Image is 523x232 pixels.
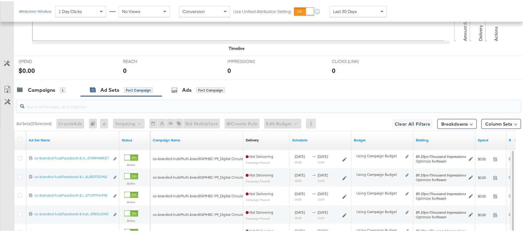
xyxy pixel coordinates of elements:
[34,155,110,160] div: co-branded-hub|Facebook & In...STARMARKET
[246,178,270,182] sub: Campaign Paused
[19,65,35,74] div: $0.00
[34,155,110,161] a: co-branded-hub|Facebook & In...STARMARKET
[357,227,404,232] div: Using Campaign Budget
[246,209,273,214] span: Not Delivering
[295,159,301,163] sub: 00:00
[153,174,477,179] span: co-branded-hub|Multi-brand|GMHBC P9_Digital Circular_Multi-Brand_FY25|[PERSON_NAME]|[DATE]|[DATE]...
[246,172,273,176] span: Not Delivering
[123,57,169,63] span: REACH
[357,153,404,158] div: Using Campaign Budget
[437,158,447,163] em: Reach
[123,65,127,74] div: 0
[124,218,138,222] label: Active
[318,153,328,158] span: [DATE]
[395,119,430,127] span: Clear All Filters
[246,153,273,158] span: Not Delivering
[416,172,466,176] span: per
[354,137,411,142] a: Shows the current budget of Ad Set.
[182,7,205,13] span: Conversion
[416,153,466,158] span: per
[19,57,65,63] span: SPEND
[478,137,504,142] a: The total amount spent to date.
[318,197,324,200] sub: 23:59
[509,155,511,160] span: 0
[246,160,270,163] sub: Campaign Paused
[357,190,404,195] div: Using Campaign Budget
[34,173,110,178] div: co-branded-hub|Facebook & I...ALBERTSONS
[357,208,404,213] div: Using Campaign Budget
[196,86,225,92] div: for 1 Campaign
[295,178,301,182] sub: 00:00
[481,118,521,128] button: Column Sets
[28,85,55,92] div: Campaigns
[318,172,328,176] span: [DATE]
[333,7,357,13] span: Last 30 Days
[392,118,433,128] button: Clear All Filters
[246,197,270,201] sub: Campaign Paused
[295,215,301,219] sub: 00:00
[295,172,305,176] span: [DATE]
[295,197,301,200] sub: 00:00
[478,193,491,198] span: $0.00
[437,195,447,200] em: Reach
[416,176,466,181] div: Optimize for
[34,211,110,216] div: co-branded-hub|Facebook & Inst...|PAVILIONS
[29,137,117,142] a: Your Ad Set name.
[430,172,466,176] em: Thousand Impressions
[332,65,336,74] div: 0
[124,181,138,185] label: Active
[295,153,305,158] span: [DATE]
[416,209,466,214] span: per
[19,8,52,12] div: Attribution Window:
[478,174,491,179] span: $0.00
[332,57,378,63] span: CLICKS (LINK)
[246,190,273,195] span: Not Delivering
[292,137,349,142] a: Shows when your Ad Set is scheduled to deliver.
[416,190,466,195] span: per
[227,65,231,74] div: 0
[233,7,292,13] label: Use Unified Attribution Setting:
[246,137,259,142] div: Delivery
[295,190,305,195] span: [DATE]
[122,137,148,142] a: Shows the current state of your Ad Set.
[24,97,475,109] input: Search Ad Set Name, ID or Objective
[153,193,477,197] span: co-branded-hub|Multi-brand|GMHBC P9_Digital Circular_Multi-Brand_FY25|[PERSON_NAME]|[DATE]|[DATE]...
[153,155,477,160] span: co-branded-hub|Multi-brand|GMHBC P9_Digital Circular_Multi-Brand_FY25|[PERSON_NAME]|[DATE]|[DATE]...
[34,192,110,199] a: co-branded-hub|Facebook & I...1|TOMTHUMB
[34,211,110,217] a: co-branded-hub|Facebook & Inst...|PAVILIONS
[416,214,466,219] div: Optimize for
[430,190,466,195] em: Thousand Impressions
[246,216,270,219] sub: Campaign Paused
[430,153,466,158] em: Thousand Impressions
[437,214,447,218] em: Reach
[437,176,447,181] em: Reach
[416,209,424,214] em: $9.10
[295,209,305,214] span: [DATE]
[100,85,119,92] div: Ad Sets
[478,156,491,160] span: $0.00
[16,120,52,125] div: Ad Sets ( 0 Selected)
[509,174,511,179] span: 0
[59,7,82,13] span: 1 Day Clicks
[122,7,140,13] span: No Views
[318,190,328,195] span: [DATE]
[182,85,191,92] div: Ads
[416,158,466,163] div: Optimize for
[124,86,153,92] div: for 1 Campaign
[509,211,511,216] span: 0
[416,172,424,176] em: $9.10
[246,137,259,142] a: Reflects the ability of your Ad Set to achieve delivery based on ad states, schedule and budget.
[318,178,324,182] sub: 23:59
[34,192,110,197] div: co-branded-hub|Facebook & I...1|TOMTHUMB
[60,86,65,92] div: 1
[416,153,424,158] em: $9.10
[416,195,466,200] div: Optimize for
[416,190,424,195] em: $9.10
[509,193,511,197] span: 0
[124,199,138,203] label: Active
[430,209,466,214] em: Thousand Impressions
[227,57,274,63] span: IMPRESSIONS
[124,162,138,166] label: Active
[34,173,110,180] a: co-branded-hub|Facebook & I...ALBERTSONS
[318,159,324,163] sub: 23:59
